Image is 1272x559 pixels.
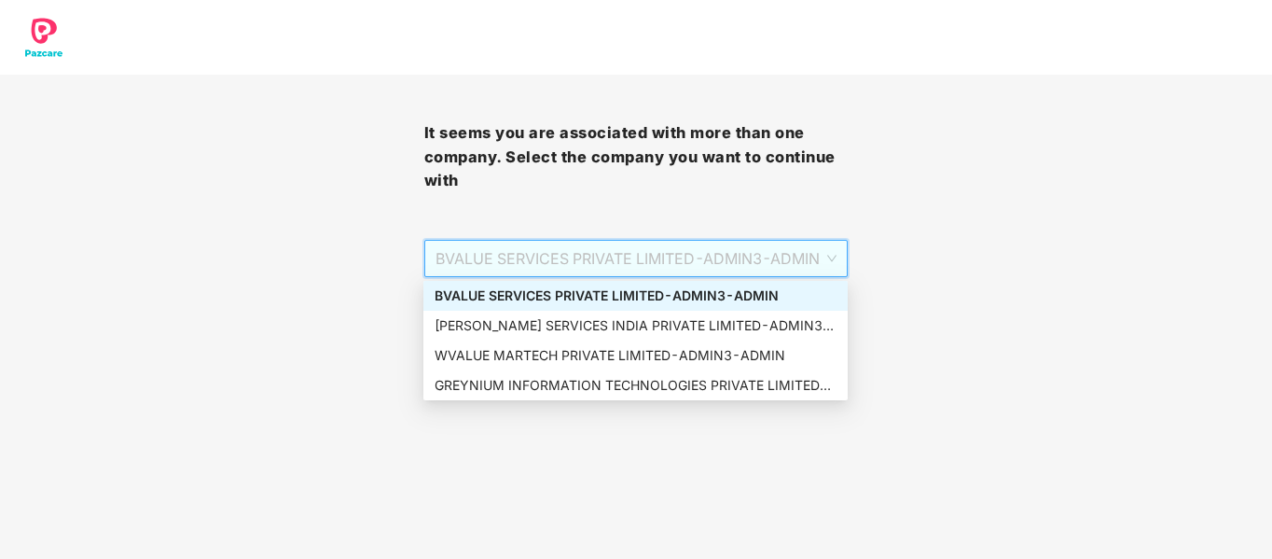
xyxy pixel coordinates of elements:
h3: It seems you are associated with more than one company. Select the company you want to continue with [424,121,849,193]
span: BVALUE SERVICES PRIVATE LIMITED - ADMIN3 - ADMIN [436,241,837,276]
div: [PERSON_NAME] SERVICES INDIA PRIVATE LIMITED - ADMIN3 - ADMIN [435,315,836,336]
div: WVALUE MARTECH PRIVATE LIMITED - ADMIN3 - ADMIN [435,345,836,366]
div: BVALUE SERVICES PRIVATE LIMITED - ADMIN3 - ADMIN [435,286,836,306]
div: GREYNIUM INFORMATION TECHNOLOGIES PRIVATE LIMITED - GY1225 - EMPLOYEE [435,375,836,396]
